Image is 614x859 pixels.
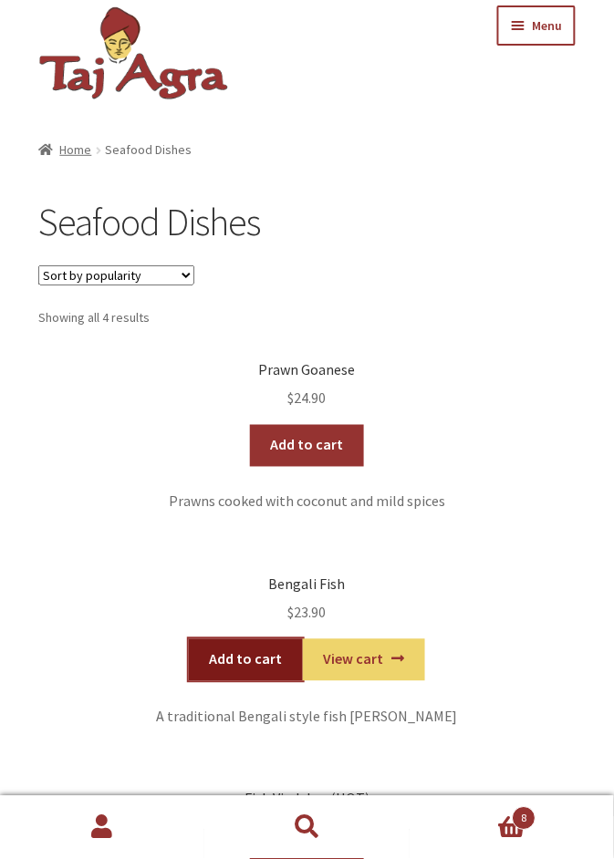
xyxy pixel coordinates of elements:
a: Add to cart: “Bengali Fish” [189,639,303,681]
a: Bengali Fish $23.90 [38,576,576,626]
a: View cart [303,639,425,681]
bdi: 24.90 [288,388,327,407]
a: Cart8 [410,797,614,859]
span: $ [288,388,295,407]
h2: Prawn Goanese [38,361,576,378]
bdi: 23.90 [288,604,327,622]
a: Fish Vindaloo (HOT) $23.90 [38,791,576,840]
img: Dickson | Taj Agra Indian Restaurant [38,5,230,101]
a: Search [204,797,409,859]
nav: breadcrumbs [38,140,576,160]
h2: Fish Vindaloo (HOT) [38,791,576,808]
a: Prawn Goanese $24.90 [38,361,576,410]
button: Menu [497,5,576,46]
p: Showing all 4 results [38,307,576,328]
p: A traditional Bengali style fish [PERSON_NAME] [38,706,576,730]
span: $ [288,604,295,622]
h2: Bengali Fish [38,576,576,594]
p: Prawns cooked with coconut and mild spices [38,491,576,514]
select: Shop order [38,265,194,285]
span: Menu [533,17,563,34]
a: Add to cart: “Prawn Goanese” [250,425,364,467]
a: Home [38,141,92,158]
h1: Seafood Dishes [38,199,576,245]
span: 8 [512,807,536,831]
span: / [91,140,105,160]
